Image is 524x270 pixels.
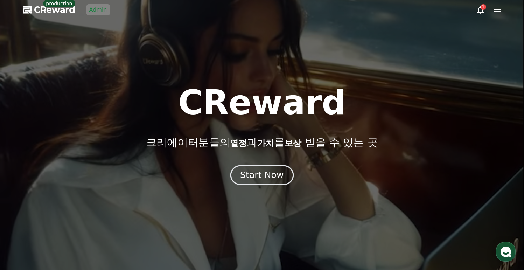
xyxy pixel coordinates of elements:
a: CReward [23,4,75,15]
span: 가치 [257,138,274,148]
a: 설정 [90,212,134,229]
div: Start Now [240,169,284,181]
span: CReward [34,4,75,15]
button: Start Now [230,165,294,185]
span: 대화 [64,223,72,228]
p: 크리에이터분들의 과 를 받을 수 있는 곳 [146,136,378,149]
a: Start Now [232,173,292,179]
h1: CReward [178,86,346,119]
a: 홈 [2,212,46,229]
span: 홈 [22,222,26,228]
a: 1 [476,6,485,14]
span: 열정 [230,138,247,148]
span: 보상 [285,138,301,148]
div: 1 [481,4,486,10]
a: Admin [86,4,110,15]
a: 대화 [46,212,90,229]
span: 설정 [108,222,117,228]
